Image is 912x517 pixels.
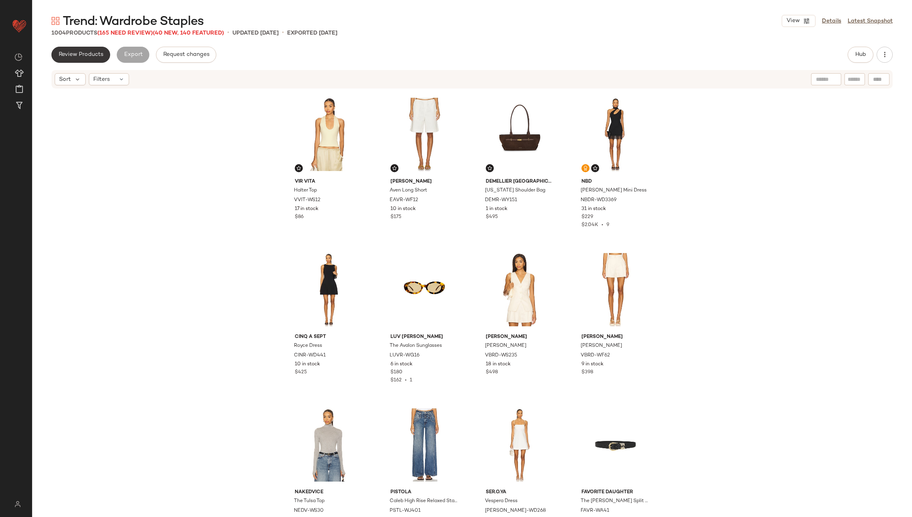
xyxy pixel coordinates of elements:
[11,18,27,34] img: heart_red.DM2ytmEG.svg
[848,47,873,63] button: Hub
[390,378,402,383] span: $162
[486,369,498,376] span: $498
[848,17,893,25] a: Latest Snapshot
[581,361,604,368] span: 9 in stock
[410,378,412,383] span: 1
[14,53,23,61] img: svg%3e
[786,18,800,24] span: View
[295,334,363,341] span: Cinq a Sept
[287,29,337,37] p: Exported [DATE]
[58,51,103,58] span: Review Products
[581,178,649,185] span: NBD
[390,187,427,194] span: Aven Long Short
[575,94,656,175] img: NBDR-WD3369_V1.jpg
[581,352,610,359] span: VBRD-WF62
[487,166,492,171] img: svg%3e
[581,507,609,515] span: FAVR-WA41
[581,187,647,194] span: [PERSON_NAME] Mini Dress
[384,249,465,330] img: LUVR-WG16_V1.jpg
[581,489,649,496] span: Favorite Daughter
[51,47,110,63] button: Review Products
[390,498,458,505] span: Caleb High Rise Relaxed Stacked Waist Jeans
[93,75,110,84] span: Filters
[606,222,609,228] span: 9
[486,489,554,496] span: SER.O.YA
[479,94,560,175] img: DEMR-WY151_V1.jpg
[392,166,397,171] img: svg%3e
[294,342,322,350] span: Royce Dress
[295,361,320,368] span: 10 in stock
[390,178,458,185] span: [PERSON_NAME]
[295,489,363,496] span: Nakedvice
[294,498,325,505] span: The Tulsa Top
[294,507,324,515] span: NEDV-WS30
[593,166,598,171] img: svg%3e
[485,187,545,194] span: [US_STATE] Shoulder Bag
[402,378,410,383] span: •
[485,498,518,505] span: Vespera Dress
[10,501,25,507] img: svg%3e
[822,17,841,25] a: Details
[485,197,517,204] span: DEMR-WY151
[390,489,458,496] span: PISTOLA
[782,15,815,27] button: View
[59,75,71,84] span: Sort
[282,28,284,38] span: •
[581,222,598,228] span: $2.04K
[294,187,317,194] span: Halter Top
[163,51,210,58] span: Request changes
[486,214,498,221] span: $495
[288,404,369,486] img: NEDV-WS30_V1.jpg
[390,197,418,204] span: EAVR-WF12
[288,249,369,330] img: CINR-WD441_V1.jpg
[575,249,656,330] img: VBRD-WF62_V1.jpg
[390,206,416,213] span: 10 in stock
[63,14,203,30] span: Trend: Wardrobe Staples
[390,214,401,221] span: $175
[581,206,606,213] span: 31 in stock
[390,334,458,341] span: Luv [PERSON_NAME]
[581,197,616,204] span: NBDR-WD3369
[598,222,606,228] span: •
[485,507,546,515] span: [PERSON_NAME]-WD268
[486,361,511,368] span: 18 in stock
[390,342,442,350] span: The Avalon Sunglasses
[390,361,413,368] span: 6 in stock
[295,214,304,221] span: $86
[97,30,153,36] span: (165 Need Review)
[294,197,320,204] span: VVIT-WS12
[295,369,307,376] span: $425
[51,17,60,25] img: svg%3e
[296,166,301,171] img: svg%3e
[575,404,656,486] img: FAVR-WA41_V1.jpg
[51,29,224,37] div: Products
[581,334,649,341] span: [PERSON_NAME]
[581,342,622,350] span: [PERSON_NAME]
[384,404,465,486] img: PSTL-WJ401_V1.jpg
[153,30,224,36] span: (40 New, 140 Featured)
[581,369,593,376] span: $398
[486,206,507,213] span: 1 in stock
[390,369,403,376] span: $180
[288,94,369,175] img: VVIT-WS12_V1.jpg
[384,94,465,175] img: EAVR-WF12_V1.jpg
[479,249,560,330] img: VBRD-WS235_V1.jpg
[479,404,560,486] img: SERR-WD268_V1.jpg
[583,166,588,171] img: svg%3e
[156,47,216,63] button: Request changes
[295,206,318,213] span: 17 in stock
[485,352,517,359] span: VBRD-WS235
[485,342,526,350] span: [PERSON_NAME]
[390,352,419,359] span: LUVR-WG16
[390,507,421,515] span: PSTL-WJ401
[855,51,866,58] span: Hub
[51,30,66,36] span: 1004
[227,28,229,38] span: •
[232,29,279,37] p: updated [DATE]
[295,178,363,185] span: VIR VITA
[581,498,649,505] span: The [PERSON_NAME] Split Decision Belt
[486,334,554,341] span: [PERSON_NAME]
[581,214,593,221] span: $229
[486,178,554,185] span: DeMellier [GEOGRAPHIC_DATA]
[294,352,326,359] span: CINR-WD441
